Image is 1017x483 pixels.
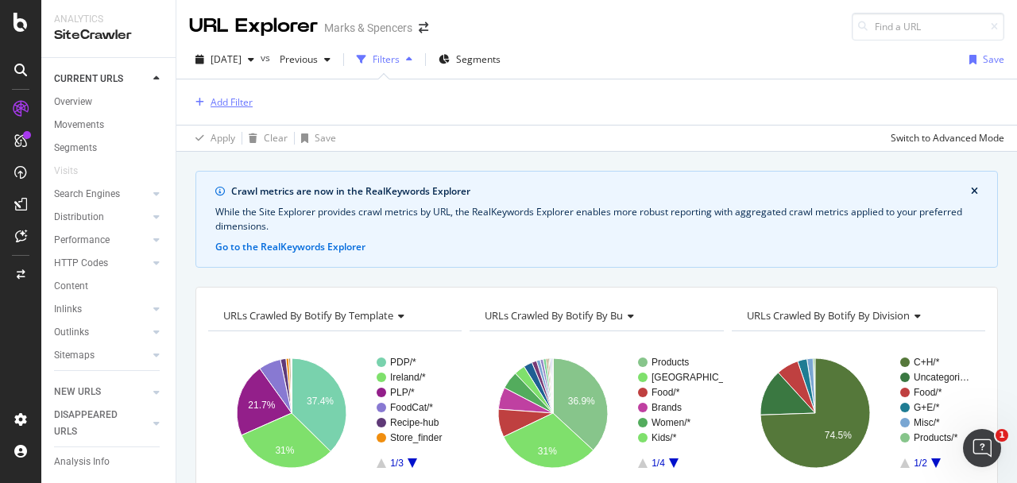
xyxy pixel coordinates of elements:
[485,308,623,323] span: URLs Crawled By Botify By bu
[208,344,462,482] svg: A chart.
[54,117,104,133] div: Movements
[54,232,110,249] div: Performance
[54,377,164,394] a: Url Explorer
[652,432,677,443] text: Kids/*
[481,303,709,328] h4: URLs Crawled By Botify By bu
[54,117,164,133] a: Movements
[914,432,958,443] text: Products/*
[231,184,971,199] div: Crawl metrics are now in the RealKeywords Explorer
[54,94,92,110] div: Overview
[390,458,404,469] text: 1/3
[54,13,163,26] div: Analytics
[54,278,164,295] a: Content
[273,47,337,72] button: Previous
[264,131,288,145] div: Clear
[54,186,120,203] div: Search Engines
[54,324,89,341] div: Outlinks
[211,52,242,66] span: 2025 Sep. 27th
[652,357,689,368] text: Products
[54,301,149,318] a: Inlinks
[54,209,104,226] div: Distribution
[220,303,447,328] h4: URLs Crawled By Botify By template
[54,347,95,364] div: Sitemaps
[195,171,998,268] div: info banner
[432,47,507,72] button: Segments
[963,429,1001,467] iframe: Intercom live chat
[275,445,294,456] text: 31%
[211,95,253,109] div: Add Filter
[470,344,723,482] svg: A chart.
[54,186,149,203] a: Search Engines
[996,429,1008,442] span: 1
[891,131,1004,145] div: Switch to Advanced Mode
[54,163,94,180] a: Visits
[54,377,103,394] div: Url Explorer
[967,181,982,202] button: close banner
[652,402,682,413] text: Brands
[273,52,318,66] span: Previous
[390,402,433,413] text: FoodCat/*
[914,357,940,368] text: C+H/*
[914,402,940,413] text: G+E/*
[54,255,149,272] a: HTTP Codes
[307,396,334,407] text: 37.4%
[747,308,910,323] span: URLs Crawled By Botify By division
[215,240,365,254] button: Go to the RealKeywords Explorer
[419,22,428,33] div: arrow-right-arrow-left
[189,47,261,72] button: [DATE]
[54,232,149,249] a: Performance
[54,209,149,226] a: Distribution
[963,47,1004,72] button: Save
[824,430,851,441] text: 74.5%
[914,372,969,383] text: Uncategori…
[54,94,164,110] a: Overview
[189,93,253,112] button: Add Filter
[215,205,978,234] div: While the Site Explorer provides crawl metrics by URL, the RealKeywords Explorer enables more rob...
[54,454,110,470] div: Analysis Info
[390,372,426,383] text: Ireland/*
[54,347,149,364] a: Sitemaps
[568,396,595,407] text: 36.9%
[538,446,557,457] text: 31%
[211,131,235,145] div: Apply
[54,407,134,440] div: DISAPPEARED URLS
[390,432,442,443] text: Store_finder
[884,126,1004,151] button: Switch to Advanced Mode
[652,372,751,383] text: [GEOGRAPHIC_DATA]
[456,52,501,66] span: Segments
[54,255,108,272] div: HTTP Codes
[54,384,101,400] div: NEW URLS
[732,344,985,482] svg: A chart.
[295,126,336,151] button: Save
[54,140,164,156] a: Segments
[652,417,690,428] text: Women/*
[652,458,665,469] text: 1/4
[54,163,78,180] div: Visits
[983,52,1004,66] div: Save
[744,303,971,328] h4: URLs Crawled By Botify By division
[54,278,88,295] div: Content
[248,400,275,411] text: 21.7%
[324,20,412,36] div: Marks & Spencers
[223,308,393,323] span: URLs Crawled By Botify By template
[652,387,680,398] text: Food/*
[914,387,942,398] text: Food/*
[54,71,149,87] a: CURRENT URLS
[54,26,163,44] div: SiteCrawler
[54,140,97,156] div: Segments
[54,407,149,440] a: DISAPPEARED URLS
[189,13,318,40] div: URL Explorer
[390,357,416,368] text: PDP/*
[390,417,439,428] text: Recipe-hub
[315,131,336,145] div: Save
[914,417,940,428] text: Misc/*
[373,52,400,66] div: Filters
[54,71,123,87] div: CURRENT URLS
[54,454,164,470] a: Analysis Info
[189,126,235,151] button: Apply
[852,13,1004,41] input: Find a URL
[54,384,149,400] a: NEW URLS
